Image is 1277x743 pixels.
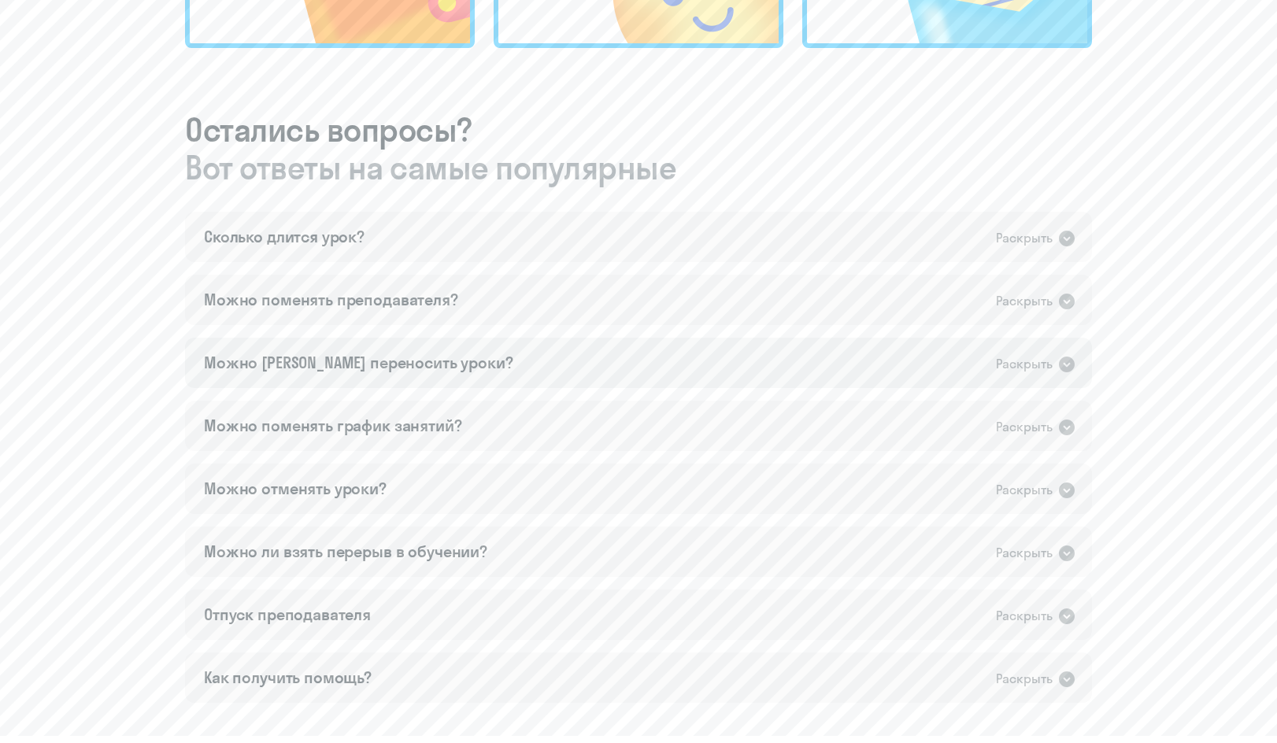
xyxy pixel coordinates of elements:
[996,291,1053,311] div: Раскрыть
[185,149,1092,187] span: Вот ответы на самые популярные
[204,604,371,626] div: Отпуск преподавателя
[996,543,1053,563] div: Раскрыть
[204,415,462,437] div: Можно поменять график занятий?
[996,480,1053,500] div: Раскрыть
[996,354,1053,374] div: Раскрыть
[996,606,1053,626] div: Раскрыть
[996,417,1053,437] div: Раскрыть
[204,478,387,500] div: Можно отменять уроки?
[185,111,1092,187] h3: Остались вопросы?
[204,352,513,374] div: Можно [PERSON_NAME] переносить уроки?
[996,669,1053,689] div: Раскрыть
[204,541,487,563] div: Можно ли взять перерыв в обучении?
[204,667,372,689] div: Как получить помощь?
[204,226,365,248] div: Сколько длится урок?
[996,228,1053,248] div: Раскрыть
[204,289,458,311] div: Можно поменять преподавателя?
